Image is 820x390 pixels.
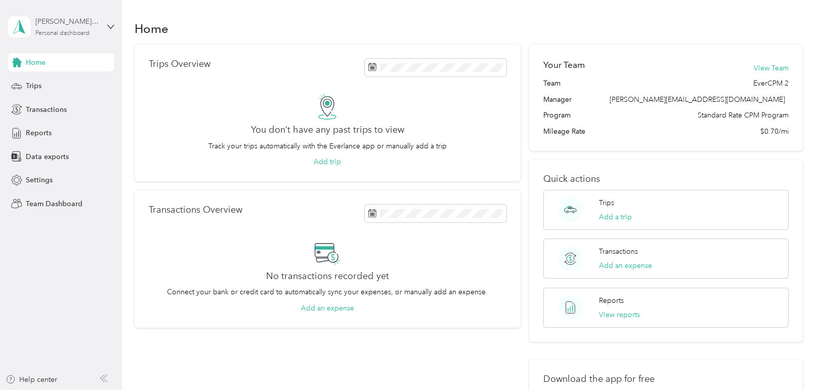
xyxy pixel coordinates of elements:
[35,16,99,27] div: [PERSON_NAME] Stripe Price Test 2
[760,126,789,137] span: $0.70/mi
[599,309,640,320] button: View reports
[599,260,652,271] button: Add an expense
[26,57,46,68] span: Home
[543,110,571,121] span: Program
[26,128,52,138] span: Reports
[26,151,69,162] span: Data exports
[543,59,585,71] h2: Your Team
[543,94,572,105] span: Manager
[754,63,789,73] button: View Team
[610,95,785,104] span: [PERSON_NAME][EMAIL_ADDRESS][DOMAIN_NAME]
[149,59,210,69] p: Trips Overview
[301,303,354,314] button: Add an expense
[266,271,389,282] h2: No transactions recorded yet
[167,287,488,297] p: Connect your bank or credit card to automatically sync your expenses, or manually add an expense.
[543,174,788,184] p: Quick actions
[599,295,624,306] p: Reports
[599,198,614,208] p: Trips
[26,199,82,209] span: Team Dashboard
[26,104,67,115] span: Transactions
[135,23,168,34] h1: Home
[543,78,560,89] span: Team
[149,205,242,215] p: Transactions Overview
[314,157,341,167] button: Add trip
[698,110,789,121] span: Standard Rate CPM Program
[251,125,404,135] h2: You don’t have any past trips to view
[6,374,57,385] button: Help center
[599,212,632,222] button: Add a trip
[208,141,447,151] p: Track your trips automatically with the Everlance app or manually add a trip
[26,175,53,185] span: Settings
[26,81,41,91] span: Trips
[35,30,90,36] div: Personal dashboard
[753,78,789,89] span: EverCPM 2
[543,126,585,137] span: Mileage Rate
[763,333,820,390] iframe: Everlance-gr Chat Button Frame
[599,246,638,257] p: Transactions
[543,374,788,384] p: Download the app for free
